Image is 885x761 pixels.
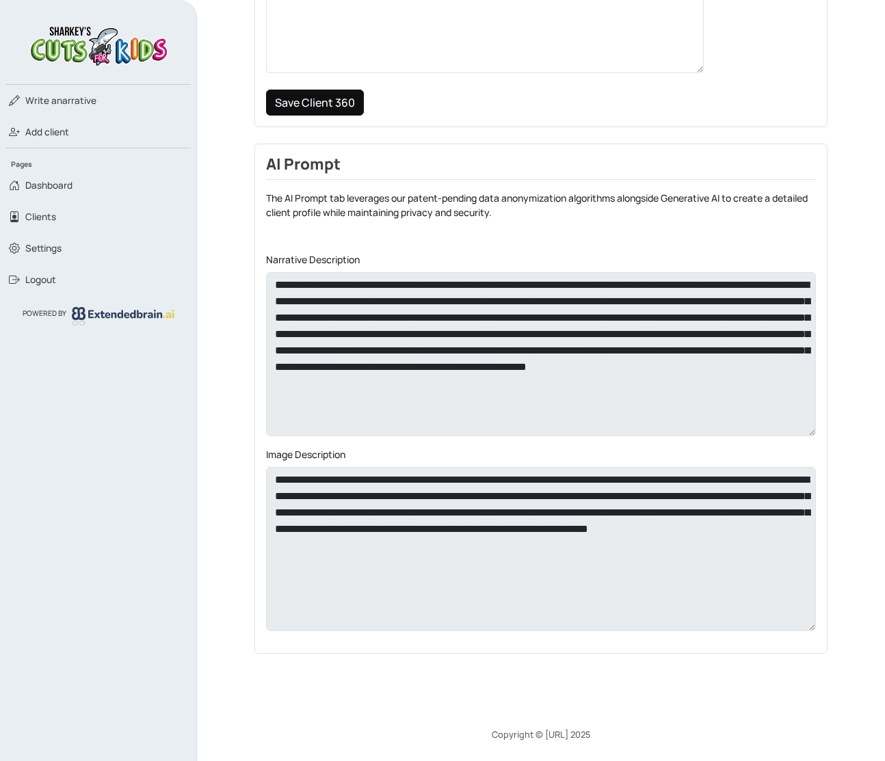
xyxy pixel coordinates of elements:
span: Add client [25,125,69,139]
span: Settings [25,241,62,255]
p: The AI Prompt tab leverages our patent-pending data anonymization algorithms alongside Generative... [266,191,816,219]
label: Image Description [266,447,345,462]
span: narrative [25,94,96,107]
img: logo [27,22,170,68]
label: Narrative Description [266,252,360,267]
span: Write a [25,94,57,107]
img: logo [72,307,174,325]
span: Clients [25,210,56,224]
span: Copyright © [URL] 2025 [492,728,590,740]
span: Logout [25,273,56,286]
button: Save Client 360 [266,90,364,116]
span: Dashboard [25,178,72,192]
h3: AI Prompt [266,155,816,180]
